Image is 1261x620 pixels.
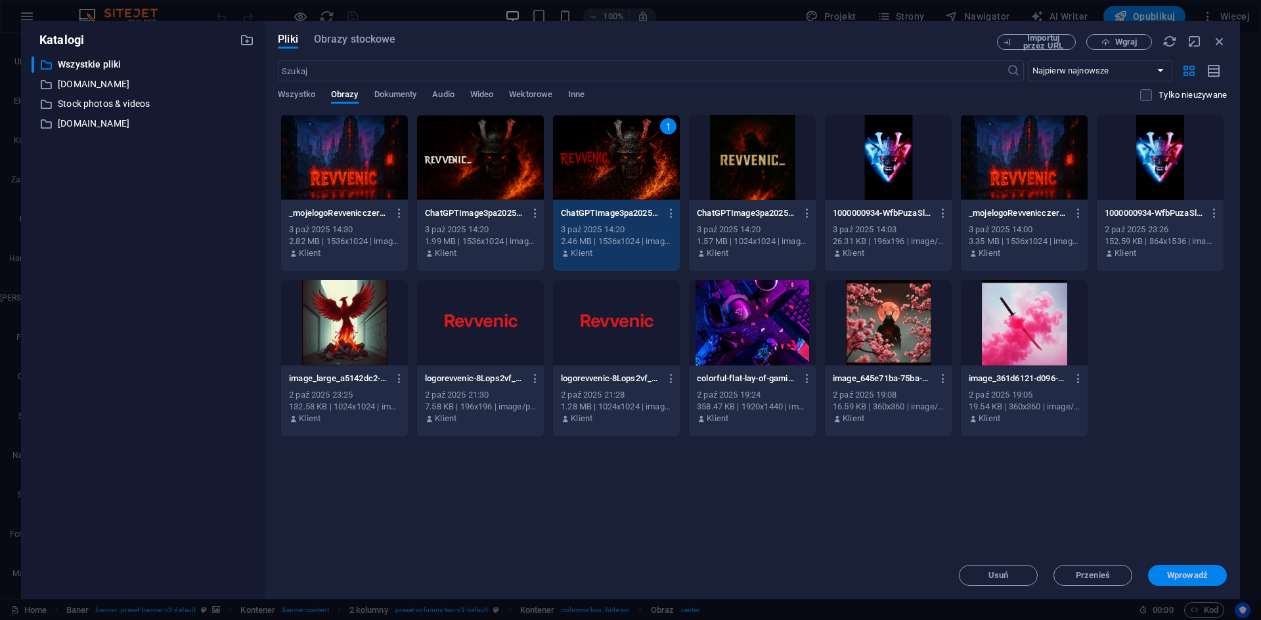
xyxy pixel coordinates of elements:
[561,389,672,401] div: 2 paź 2025 21:28
[571,247,592,259] p: Klient
[561,207,659,219] p: ChatGPTImage3pa202503_56_55-2U9hiTPGfFNEfBEqUgKcRg.png
[1115,247,1136,259] p: Klient
[660,118,676,134] div: 1
[561,224,672,236] div: 3 paź 2025 14:20
[1162,34,1177,49] i: Przeładuj
[58,77,230,92] p: [DOMAIN_NAME]
[833,373,931,384] p: image_645e71ba-75ba-437c-a240-9467f5e7ccec-gM7U1J7btmG48zrpdkhs8w.jpeg
[374,87,417,105] span: Dokumenty
[843,413,864,424] p: Klient
[425,236,536,247] div: 1.99 MB | 1536x1024 | image/png
[32,76,254,93] div: [DOMAIN_NAME]
[299,247,321,259] p: Klient
[32,96,254,112] div: Stock photos & videos
[997,34,1076,50] button: Importuj przez URL
[425,207,523,219] p: ChatGPTImage3pa202503_57_04-ggSvtlGD7SM2syEWE62Zdg.png
[1105,207,1203,219] p: 1000000934-WfbPuzaSlRuJTosX-24eVw.jpg
[289,207,387,219] p: _mojelogoRevvenicczerwonoplonacyefekt1-icLisrlCaSok2a7pk4P9Tw-zdU5bIMchJ6zts1ajAcvtA.png
[697,207,795,219] p: ChatGPTImage3pa202503_57_00-woyii105MM-xXpYTZ4ANHg.png
[289,373,387,384] p: image_large_a5142dc2-3b76-4514-9a9c-979296df1b77-G-GYP0DLWO9P1Fxrc7X0SA.jpeg
[988,571,1008,579] span: Usuń
[1187,34,1202,49] i: Minimalizuj
[58,96,230,112] p: Stock photos & videos
[32,56,34,73] div: ​
[833,401,944,413] div: 16.59 KB | 360x360 | image/jpeg
[561,373,659,384] p: logorevvenic-8Lops2vf_s-MwMwznYlhSg.png
[58,116,230,131] p: [DOMAIN_NAME]
[289,401,400,413] div: 132.58 KB | 1024x1024 | image/jpeg
[969,389,1080,401] div: 2 paź 2025 19:05
[571,413,592,424] p: Klient
[969,224,1080,236] div: 3 paź 2025 14:00
[432,87,454,105] span: Audio
[568,87,585,105] span: Inne
[1148,565,1227,586] button: Wprowadź
[969,401,1080,413] div: 19.54 KB | 360x360 | image/jpeg
[58,57,230,72] p: Wszystkie pliki
[32,115,254,132] div: [DOMAIN_NAME]
[833,236,944,247] div: 26.31 KB | 196x196 | image/png
[959,565,1038,586] button: Usuń
[833,224,944,236] div: 3 paź 2025 14:03
[470,87,493,105] span: Wideo
[278,87,315,105] span: Wszystko
[299,413,321,424] p: Klient
[561,401,672,413] div: 1.28 MB | 1024x1024 | image/png
[1212,34,1227,49] i: Zamknij
[697,236,808,247] div: 1.57 MB | 1024x1024 | image/png
[278,60,1006,81] input: Szukaj
[1159,89,1227,101] p: Wyświetla tylko pliki, które nie są używane w serwisie. Pliki dodane podczas tej sesji mogą być n...
[331,87,359,105] span: Obrazy
[1167,571,1208,579] span: Wprowadź
[969,373,1067,384] p: image_361d6121-d096-48ce-b847-41048774427f-g_TJGX3oR1gEqcHnDoL46g.jpeg
[425,401,536,413] div: 7.58 KB | 196x196 | image/png
[435,413,456,424] p: Klient
[240,33,254,47] i: Stwórz nowy folder
[697,224,808,236] div: 3 paź 2025 14:20
[1115,38,1137,46] span: Wgraj
[509,87,552,105] span: Wektorowe
[833,389,944,401] div: 2 paź 2025 19:08
[707,413,728,424] p: Klient
[1017,34,1070,50] span: Importuj przez URL
[843,247,864,259] p: Klient
[1105,224,1216,236] div: 2 paź 2025 23:26
[435,247,456,259] p: Klient
[425,389,536,401] div: 2 paź 2025 21:30
[425,224,536,236] div: 3 paź 2025 14:20
[707,247,728,259] p: Klient
[979,247,1000,259] p: Klient
[425,373,523,384] p: logorevvenic-8Lops2vf_s-MwMwznYlhSg-BmKkVgy1Kkdo4hllwRbNRA.png
[289,236,400,247] div: 2.82 MB | 1536x1024 | image/png
[697,401,808,413] div: 358.47 KB | 1920x1440 | image/jpeg
[289,389,400,401] div: 2 paź 2025 23:25
[833,207,931,219] p: 1000000934-WfbPuzaSlRuJTosX-24eVw-maP-sui5fr93cM21ClxxQg.png
[1086,34,1152,50] button: Wgraj
[1076,571,1110,579] span: Przenieś
[969,207,1067,219] p: _mojelogoRevvenicczerwonoplonacyefekt1-icLisrlCaSok2a7pk4P9Tw.png
[969,236,1080,247] div: 3.35 MB | 1536x1024 | image/png
[314,31,396,47] span: Obrazy stockowe
[979,413,1000,424] p: Klient
[697,389,808,401] div: 2 paź 2025 19:24
[1105,236,1216,247] div: 152.59 KB | 864x1536 | image/jpeg
[1053,565,1132,586] button: Przenieś
[32,31,84,49] p: Katalogi
[697,373,795,384] p: colorful-flat-lay-of-gaming-gear-including-headset-controller-and-keyboard-under-vibrant-lighting...
[561,236,672,247] div: 2.46 MB | 1536x1024 | image/png
[289,224,400,236] div: 3 paź 2025 14:30
[278,31,298,47] span: Pliki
